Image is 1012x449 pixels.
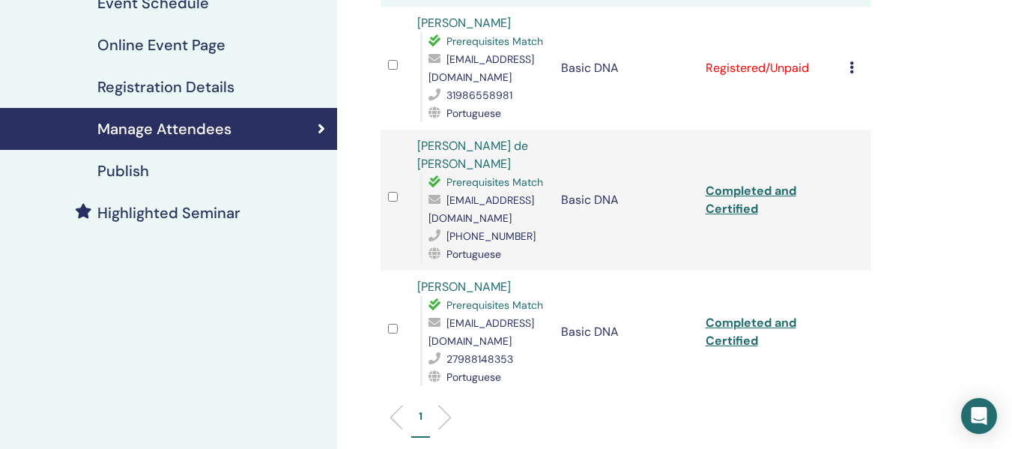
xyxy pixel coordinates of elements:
[554,130,698,271] td: Basic DNA
[446,370,501,384] span: Portuguese
[446,88,512,102] span: 31986558981
[428,193,534,225] span: [EMAIL_ADDRESS][DOMAIN_NAME]
[706,315,796,349] a: Completed and Certified
[446,34,543,48] span: Prerequisites Match
[417,279,511,295] a: [PERSON_NAME]
[446,247,501,261] span: Portuguese
[446,106,501,120] span: Portuguese
[554,7,698,130] td: Basic DNA
[428,52,534,84] span: [EMAIL_ADDRESS][DOMAIN_NAME]
[417,15,511,31] a: [PERSON_NAME]
[97,36,225,54] h4: Online Event Page
[446,298,543,312] span: Prerequisites Match
[706,183,796,217] a: Completed and Certified
[446,175,543,189] span: Prerequisites Match
[961,398,997,434] div: Open Intercom Messenger
[428,316,534,348] span: [EMAIL_ADDRESS][DOMAIN_NAME]
[446,229,536,243] span: [PHONE_NUMBER]
[419,409,422,424] p: 1
[417,138,528,172] a: [PERSON_NAME] de [PERSON_NAME]
[97,78,234,96] h4: Registration Details
[97,120,231,138] h4: Manage Attendees
[554,271,698,394] td: Basic DNA
[446,352,513,366] span: 27988148353
[97,162,149,180] h4: Publish
[97,204,240,222] h4: Highlighted Seminar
